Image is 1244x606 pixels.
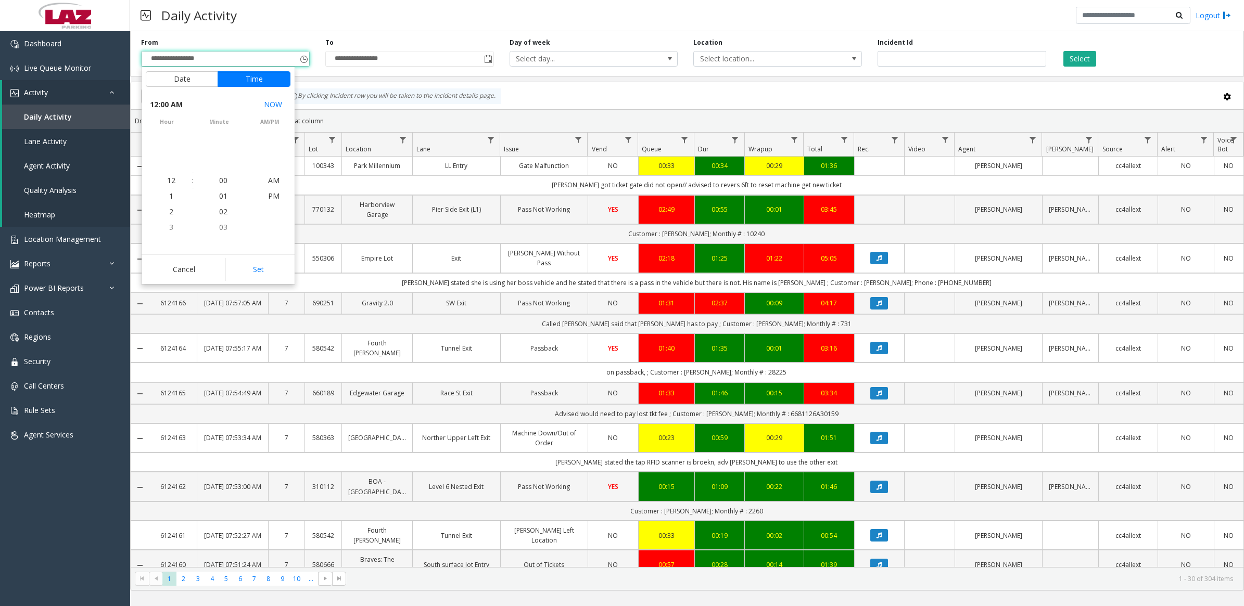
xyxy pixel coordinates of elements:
[1164,343,1208,353] a: NO
[645,161,688,171] a: 00:33
[10,382,19,391] img: 'icon'
[1164,482,1208,492] a: NO
[645,560,688,570] a: 00:57
[146,71,218,87] button: Date tab
[701,531,739,540] div: 00:19
[701,388,739,398] div: 01:46
[751,433,797,443] a: 00:29
[1105,388,1151,398] a: cc4allext
[1105,560,1151,570] a: cc4allext
[701,482,739,492] a: 01:09
[1105,253,1151,263] a: cc4allext
[510,38,550,47] label: Day of week
[645,531,688,540] a: 00:33
[24,161,70,171] span: Agent Activity
[751,204,797,214] a: 00:01
[810,433,848,443] a: 01:51
[131,434,149,443] a: Collapse Details
[1221,388,1237,398] a: NO
[645,343,688,353] div: 01:40
[594,204,632,214] a: YES
[204,433,261,443] a: [DATE] 07:53:34 AM
[10,407,19,415] img: 'icon'
[751,388,797,398] div: 00:15
[275,531,299,540] a: 7
[260,95,286,114] button: Select now
[608,254,618,263] span: YES
[645,204,688,214] a: 02:49
[751,343,797,353] a: 00:01
[348,338,406,358] a: Fourth [PERSON_NAME]
[2,178,130,202] a: Quality Analysis
[810,253,848,263] a: 05:05
[751,531,797,540] div: 00:02
[1221,204,1237,214] a: NO
[24,307,54,317] span: Contacts
[2,129,130,153] a: Lane Activity
[701,298,739,308] div: 02:37
[507,428,581,448] a: Machine Down/Out of Order
[810,343,848,353] div: 03:16
[1105,298,1151,308] a: cc4allext
[751,298,797,308] a: 00:09
[810,204,848,214] a: 03:45
[288,133,302,147] a: H Filter Menu
[10,260,19,268] img: 'icon'
[131,300,149,308] a: Collapse Details
[10,285,19,293] img: 'icon'
[1164,161,1208,171] a: NO
[701,560,739,570] div: 00:28
[24,185,77,195] span: Quality Analysis
[156,433,191,443] a: 6124163
[233,572,247,586] span: Page 6
[311,298,335,308] a: 690251
[156,343,191,353] a: 6124164
[131,344,149,353] a: Collapse Details
[1197,133,1211,147] a: Alert Filter Menu
[419,298,493,308] a: SW Exit
[507,482,581,492] a: Pass Not Working
[10,236,19,244] img: 'icon'
[24,112,72,122] span: Daily Activity
[571,133,585,147] a: Issue Filter Menu
[1164,298,1208,308] a: NO
[348,525,406,545] a: Fourth [PERSON_NAME]
[396,133,410,147] a: Location Filter Menu
[961,343,1036,353] a: [PERSON_NAME]
[1227,133,1241,147] a: Voice Bot Filter Menu
[1049,204,1092,214] a: [PERSON_NAME]
[961,298,1036,308] a: [PERSON_NAME]
[701,343,739,353] div: 01:35
[348,555,406,574] a: Braves: The Commons
[694,51,828,66] span: Select location...
[645,253,688,263] div: 02:18
[810,161,848,171] a: 01:36
[10,65,19,73] img: 'icon'
[275,343,299,353] a: 7
[507,161,581,171] a: Gate Malfunction
[131,206,149,214] a: Collapse Details
[1141,133,1155,147] a: Source Filter Menu
[275,298,299,308] a: 7
[325,38,334,47] label: To
[149,314,1243,333] td: Called [PERSON_NAME] said that [PERSON_NAME] has to pay ; Customer : [PERSON_NAME]; Monthly # : 731
[204,298,261,308] a: [DATE] 07:57:05 AM
[507,388,581,398] a: Passback
[156,298,191,308] a: 6124166
[24,430,73,440] span: Agent Services
[594,343,632,353] a: YES
[419,560,493,570] a: South surface lot Entry
[961,204,1036,214] a: [PERSON_NAME]
[24,38,61,48] span: Dashboard
[645,433,688,443] a: 00:23
[810,560,848,570] a: 01:39
[311,161,335,171] a: 100343
[419,204,493,214] a: Pier Side Exit (L1)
